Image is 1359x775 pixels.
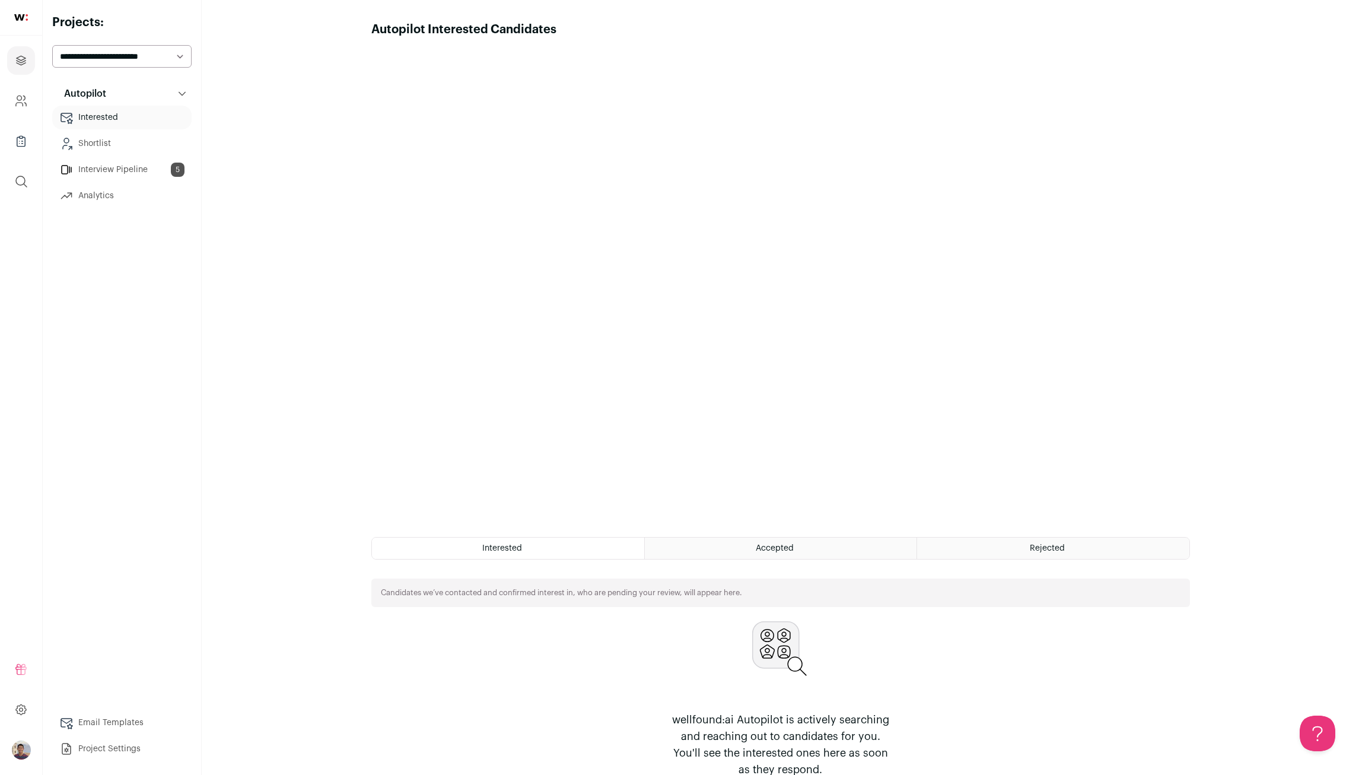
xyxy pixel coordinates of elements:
span: Accepted [756,544,794,552]
iframe: Autopilot Interested [371,38,1190,523]
a: Interested [52,106,192,129]
a: Projects [7,46,35,75]
iframe: Help Scout Beacon - Open [1300,716,1335,751]
button: Open dropdown [12,741,31,760]
button: Autopilot [52,82,192,106]
p: Autopilot [57,87,106,101]
img: 18677093-medium_jpg [12,741,31,760]
a: Interview Pipeline5 [52,158,192,182]
a: Analytics [52,184,192,208]
h2: Projects: [52,14,192,31]
img: wellfound-shorthand-0d5821cbd27db2630d0214b213865d53afaa358527fdda9d0ea32b1df1b89c2c.svg [14,14,28,21]
a: Email Templates [52,711,192,735]
a: Company and ATS Settings [7,87,35,115]
span: Interested [482,544,522,552]
span: 5 [171,163,184,177]
a: Accepted [645,538,916,559]
span: Rejected [1030,544,1065,552]
a: Company Lists [7,127,35,155]
a: Project Settings [52,737,192,761]
p: Candidates we’ve contacted and confirmed interest in, who are pending your review, will appear here. [381,588,742,598]
a: Shortlist [52,132,192,155]
h1: Autopilot Interested Candidates [371,21,556,38]
a: Rejected [917,538,1189,559]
